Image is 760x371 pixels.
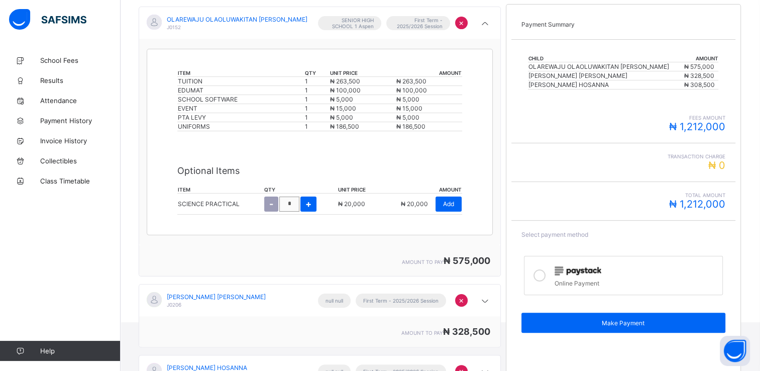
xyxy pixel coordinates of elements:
td: [PERSON_NAME] HOSANNA [528,80,684,89]
td: OLAREWAJU OLAOLUWAKITAN [PERSON_NAME] [528,62,684,71]
span: Select payment method [521,231,588,238]
span: ₦ 186,500 [396,123,425,130]
span: ₦ 1,212,000 [669,198,725,210]
th: Amount [684,55,718,62]
td: PTA LEVY [177,113,304,122]
span: Attendance [40,97,121,105]
th: amount [377,186,462,194]
span: Collectibles [40,157,121,165]
div: Online Payment [555,277,717,287]
span: Invoice History [40,137,121,145]
span: OLAREWAJU OLAOLUWAKITAN [PERSON_NAME] [167,16,307,23]
td: 1 [304,122,330,131]
span: ₦ 5,000 [330,114,353,121]
img: paystack.0b99254114f7d5403c0525f3550acd03.svg [555,266,601,275]
span: amount to pay [401,330,443,336]
th: amount [396,69,462,77]
th: unit price [330,69,396,77]
span: ₦ 5,000 [396,114,419,121]
td: 1 [304,77,330,86]
span: ₦ 15,000 [396,105,422,112]
span: ₦ 328,500 [443,326,490,337]
span: ₦ 263,500 [330,77,360,85]
span: Make Payment [529,319,718,327]
span: Results [40,76,121,84]
span: ₦ 1,212,000 [669,121,725,133]
span: ₦ 100,000 [396,86,427,94]
span: ₦ 100,000 [330,86,361,94]
span: ₦ 575,000 [684,63,714,70]
span: fees amount [521,115,725,121]
td: TUITION [177,77,304,86]
span: × [459,295,464,305]
img: safsims [9,9,86,30]
i: arrow [479,19,491,29]
td: 1 [304,104,330,113]
span: Class Timetable [40,177,121,185]
span: ₦ 20,000 [338,200,365,208]
th: item [177,186,264,194]
span: SENIOR HIGH SCHOOL 1 Aspen [325,17,374,29]
span: First Term - 2025/2026 Session [394,17,442,29]
td: UNIFORMS [177,122,304,131]
th: qty [304,69,330,77]
i: arrow [479,296,491,306]
span: ₦ 186,500 [330,123,359,130]
span: Payment History [40,117,121,125]
span: ₦ 575,000 [444,255,490,266]
span: School Fees [40,56,121,64]
td: EDUMAT [177,86,304,95]
td: 1 [304,86,330,95]
th: Child [528,55,684,62]
span: Transaction charge [521,153,725,159]
span: Total Amount [521,192,725,198]
span: × [459,18,464,28]
span: ₦ 15,000 [330,105,356,112]
th: qty [264,186,337,194]
td: [PERSON_NAME] [PERSON_NAME] [528,71,684,80]
span: ₦ 5,000 [396,96,419,103]
p: SCIENCE PRACTICAL [178,200,240,208]
span: ₦ 0 [708,159,725,171]
td: 1 [304,95,330,104]
span: Add [443,200,454,208]
p: Payment Summary [521,21,725,28]
span: ₦ 263,500 [396,77,426,85]
span: + [305,199,311,209]
span: ₦ 5,000 [330,96,353,103]
span: null null [325,298,343,304]
td: SCHOOL SOFTWARE [177,95,304,104]
div: [object Object] [139,284,501,347]
th: item [177,69,304,77]
span: ₦ 20,000 [401,200,428,208]
button: Open asap [720,336,750,366]
p: Optional Items [177,165,462,176]
span: Help [40,347,120,355]
td: EVENT [177,104,304,113]
span: ₦ 328,500 [684,72,714,79]
span: - [269,199,273,209]
span: [PERSON_NAME] [PERSON_NAME] [167,293,266,301]
div: [object Object] [139,7,501,276]
th: unit price [337,186,377,194]
span: First Term - 2025/2026 Session [363,298,439,304]
span: J0206 [167,302,181,308]
td: 1 [304,113,330,122]
span: amount to pay [402,259,444,265]
span: J0152 [167,24,181,30]
span: ₦ 308,500 [684,81,715,88]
